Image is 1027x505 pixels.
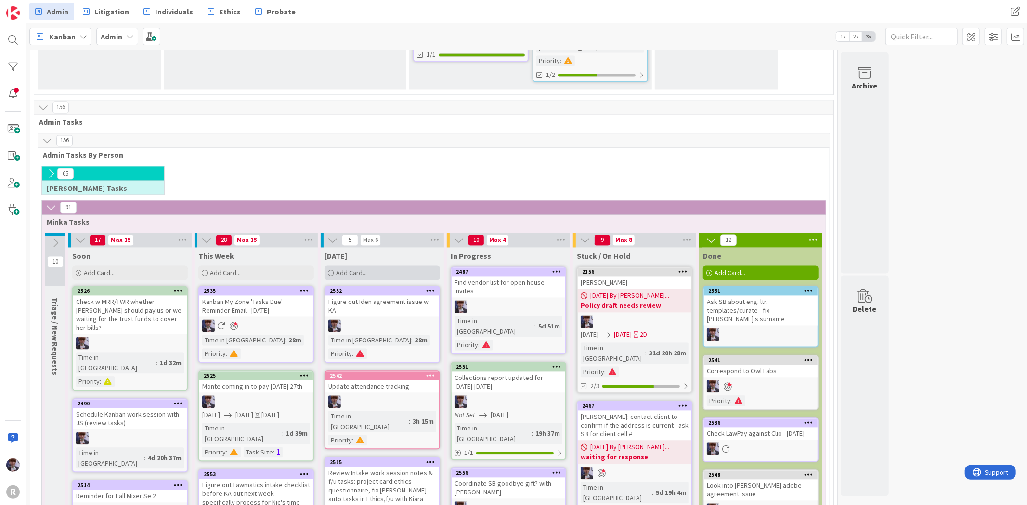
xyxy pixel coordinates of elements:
img: ML [581,467,593,479]
div: 2467[PERSON_NAME]: contact client to confirm if the address is current - ask SB for client cell # [578,402,691,440]
a: 2487Find vendor list for open house invitesMLTime in [GEOGRAPHIC_DATA]:5d 51mPriority: [451,266,566,354]
img: ML [76,337,89,349]
span: Add Card... [84,268,115,277]
div: 2536 [704,418,818,427]
div: 2552 [325,287,439,295]
img: ML [707,442,719,455]
div: Delete [853,303,877,315]
span: Soon [72,251,91,261]
a: Litigation [77,3,135,20]
div: 2156 [578,267,691,276]
span: : [226,447,227,457]
div: 1d 32m [157,357,184,368]
span: : [226,348,227,359]
div: 2525 [204,372,313,379]
span: : [282,428,284,439]
span: : [645,348,647,358]
div: Time in [GEOGRAPHIC_DATA] [455,423,532,444]
img: ML [581,315,593,328]
div: 2487Find vendor list for open house invites [452,267,565,297]
div: 2514Reminder for Fall Mixer Se 2 [73,481,187,502]
b: waiting for response [581,452,689,462]
div: R [6,485,20,499]
div: 2556Coordinate SB goodbye gift? with [PERSON_NAME] [452,468,565,498]
span: Stuck / On Hold [577,251,630,261]
div: ML [199,319,313,332]
div: Time in [GEOGRAPHIC_DATA] [581,342,645,364]
div: Coordinate SB goodbye gift? with [PERSON_NAME] [452,477,565,498]
div: ML [704,328,818,341]
span: 5 [342,234,358,246]
span: Add Card... [210,268,241,277]
div: Find vendor list for open house invites [452,276,565,297]
div: Max 6 [363,238,378,242]
span: 10 [47,256,64,267]
div: 38m [286,335,304,345]
span: [DATE] [491,410,508,420]
div: 2515 [325,458,439,467]
span: 1 / 1 [464,448,473,458]
div: 2551 [704,287,818,295]
span: : [100,376,101,387]
div: 2531 [452,363,565,371]
span: : [478,340,480,350]
span: 156 [52,101,69,113]
img: ML [707,328,719,341]
span: 12 [720,234,737,246]
span: In Progress [451,251,491,261]
span: : [144,453,145,463]
a: 2542Update attendance trackingMLTime in [GEOGRAPHIC_DATA]:3h 15mPriority: [325,370,440,449]
span: [DATE] [202,410,220,420]
input: Quick Filter... [885,28,958,45]
div: Time in [GEOGRAPHIC_DATA] [202,335,285,345]
img: ML [328,395,341,408]
span: : [273,447,274,457]
div: Time in [GEOGRAPHIC_DATA] [76,447,144,468]
span: 65 [57,168,74,179]
div: 2487 [452,267,565,276]
span: : [285,335,286,345]
div: 2535 [199,287,313,295]
div: 2548 [704,470,818,479]
div: ML [73,337,187,349]
div: 2535 [204,288,313,294]
span: Support [20,1,44,13]
span: Done [703,251,721,261]
div: 2553 [204,471,313,478]
img: ML [76,432,89,444]
div: Collections report updated for [DATE]-[DATE] [452,371,565,392]
div: Max 15 [237,238,257,242]
div: Time in [GEOGRAPHIC_DATA] [328,411,409,432]
div: 2490 [73,399,187,408]
span: This Week [198,251,234,261]
span: 10 [468,234,484,246]
div: 2467 [582,403,691,409]
img: ML [707,380,719,392]
div: 2467 [578,402,691,410]
div: 1d 39m [284,428,310,439]
div: ML [704,442,818,455]
img: ML [6,458,20,472]
div: 4d 20h 37m [145,453,184,463]
div: 2552 [330,288,439,294]
span: 2x [849,32,862,41]
div: ML [704,380,818,392]
div: 2490Schedule Kanban work session with JS (review tasks) [73,399,187,429]
div: 2542 [325,371,439,380]
i: Not Set [455,410,475,419]
div: 2525Monte coming in to pay [DATE] 27th [199,371,313,392]
div: 2515Review Intake work session notes & f/u tasks: project card:ethics questionnaire, fix [PERSON_... [325,458,439,505]
div: Update attendance tracking [325,380,439,392]
div: Max 8 [615,238,632,242]
span: : [652,487,653,498]
div: Task Size [244,447,273,457]
div: ML [578,315,691,328]
div: Review Intake work session notes & f/u tasks: project card:ethics questionnaire, fix [PERSON_NAME... [325,467,439,505]
div: ML [199,395,313,408]
div: 2526 [78,288,187,294]
span: Minka Tasks [47,217,814,227]
a: 2536Check LawPay against Clio - [DATE]ML [703,417,819,462]
a: 2490Schedule Kanban work session with JS (review tasks)MLTime in [GEOGRAPHIC_DATA]:4d 20h 37m [72,398,188,472]
span: Today [325,251,347,261]
div: Priority [581,366,604,377]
